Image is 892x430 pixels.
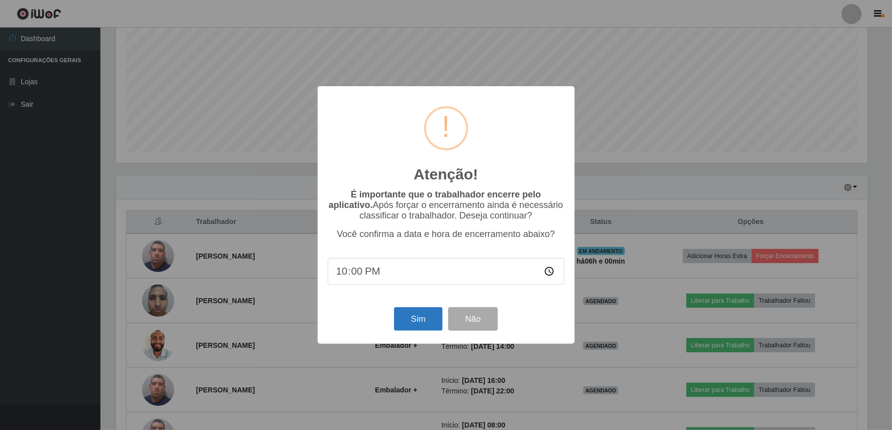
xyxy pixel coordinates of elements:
[394,307,443,331] button: Sim
[414,165,478,183] h2: Atenção!
[329,189,541,210] b: É importante que o trabalhador encerre pelo aplicativo.
[328,189,565,221] p: Após forçar o encerramento ainda é necessário classificar o trabalhador. Deseja continuar?
[328,229,565,240] p: Você confirma a data e hora de encerramento abaixo?
[448,307,498,331] button: Não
